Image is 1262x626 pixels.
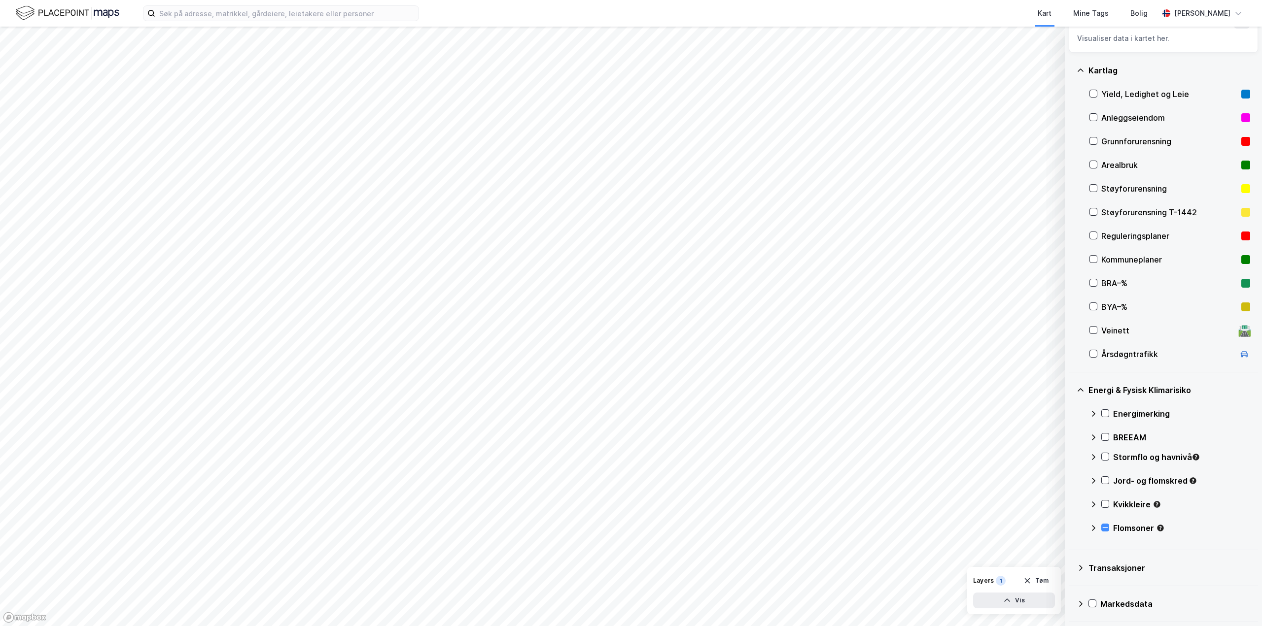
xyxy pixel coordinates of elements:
[1101,159,1237,171] div: Arealbruk
[1101,135,1237,147] div: Grunnforurensning
[1088,384,1250,396] div: Energi & Fysisk Klimarisiko
[1113,408,1250,420] div: Energimerking
[1100,598,1250,610] div: Markedsdata
[3,612,46,623] a: Mapbox homepage
[1130,7,1148,19] div: Bolig
[155,6,419,21] input: Søk på adresse, matrikkel, gårdeiere, leietakere eller personer
[1101,277,1237,289] div: BRA–%
[1038,7,1052,19] div: Kart
[1101,183,1237,195] div: Støyforurensning
[1101,325,1234,336] div: Veinett
[1101,254,1237,265] div: Kommuneplaner
[1077,33,1250,44] div: Visualiser data i kartet her.
[1156,524,1165,532] div: Tooltip anchor
[1101,230,1237,242] div: Reguleringsplaner
[1101,112,1237,124] div: Anleggseiendom
[1113,498,1250,510] div: Kvikkleire
[1101,88,1237,100] div: Yield, Ledighet og Leie
[973,593,1055,608] button: Vis
[1189,476,1197,485] div: Tooltip anchor
[1174,7,1230,19] div: [PERSON_NAME]
[1101,348,1234,360] div: Årsdøgntrafikk
[1101,206,1237,218] div: Støyforurensning T-1442
[996,576,1006,586] div: 1
[1113,451,1250,463] div: Stormflo og havnivå
[1153,500,1161,509] div: Tooltip anchor
[1113,522,1250,534] div: Flomsoner
[973,577,994,585] div: Layers
[16,4,119,22] img: logo.f888ab2527a4732fd821a326f86c7f29.svg
[1101,301,1237,313] div: BYA–%
[1213,579,1262,626] div: Kontrollprogram for chat
[1088,562,1250,574] div: Transaksjoner
[1238,324,1251,337] div: 🛣️
[1088,65,1250,76] div: Kartlag
[1213,579,1262,626] iframe: Chat Widget
[1113,475,1250,487] div: Jord- og flomskred
[1192,453,1200,461] div: Tooltip anchor
[1113,431,1250,443] div: BREEAM
[1073,7,1109,19] div: Mine Tags
[1017,573,1055,589] button: Tøm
